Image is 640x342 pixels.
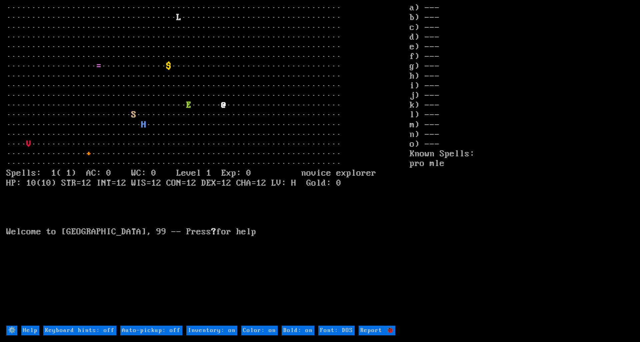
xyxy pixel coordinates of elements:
[43,326,116,335] input: Keyboard hints: off
[410,3,634,325] stats: a) --- b) --- c) --- d) --- e) --- f) --- g) --- h) --- i) --- j) --- k) --- l) --- m) --- n) ---...
[221,100,226,110] font: @
[26,139,31,149] font: V
[359,326,395,335] input: Report 🐞
[120,326,182,335] input: Auto-pickup: off
[186,100,191,110] font: E
[131,110,136,120] font: S
[166,61,171,71] font: $
[21,326,39,335] input: Help
[186,326,237,335] input: Inventory: on
[86,149,91,159] font: +
[211,227,216,237] b: ?
[241,326,278,335] input: Color: on
[176,13,181,23] font: L
[318,326,355,335] input: Font: DOS
[282,326,314,335] input: Bold: on
[6,3,410,325] larn: ··································································· ·····························...
[6,326,17,335] input: ⚙️
[141,120,146,130] font: H
[96,61,101,71] font: =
